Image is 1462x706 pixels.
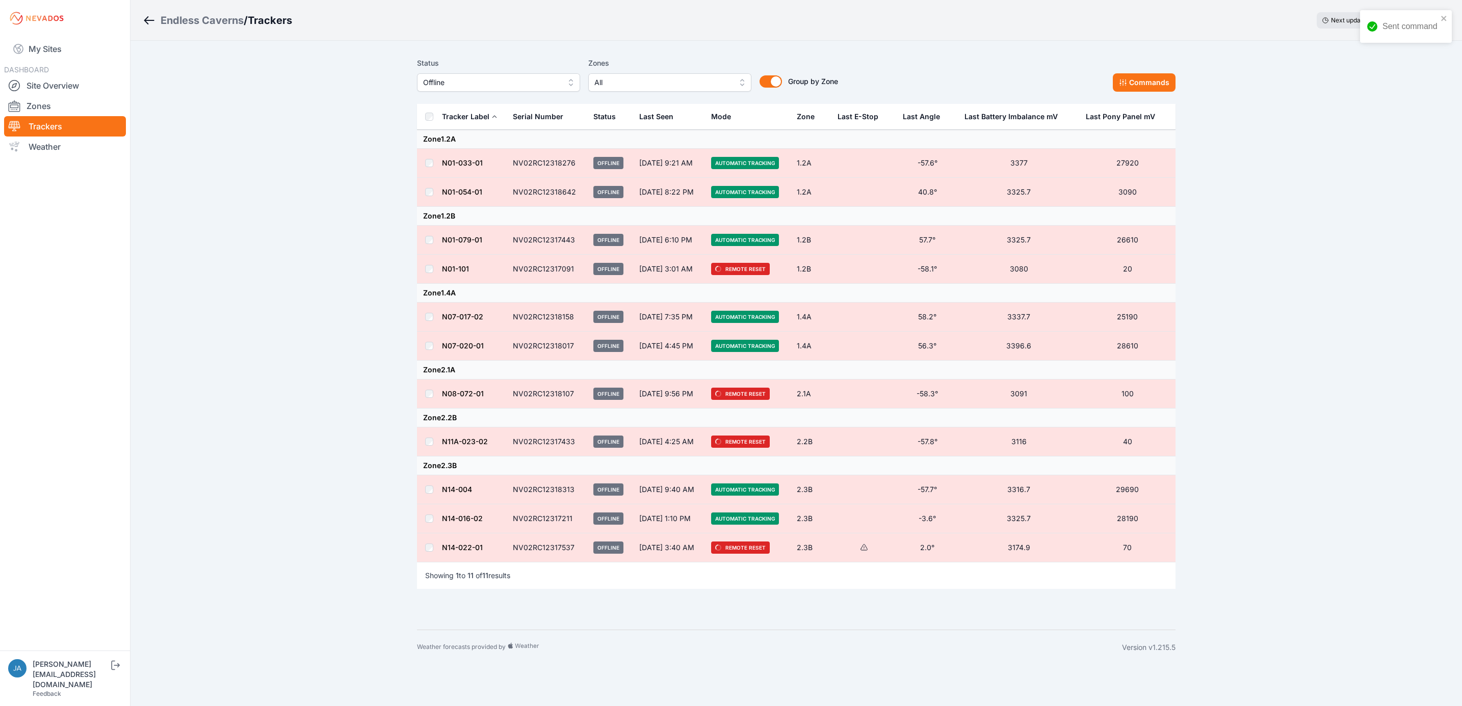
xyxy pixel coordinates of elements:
[1080,226,1176,255] td: 26610
[442,104,498,129] button: Tracker Label
[4,65,49,74] span: DASHBOARD
[513,112,563,122] div: Serial Number
[442,235,482,244] a: N01-079-01
[958,427,1080,456] td: 3116
[423,76,560,89] span: Offline
[958,379,1080,409] td: 3091
[593,388,623,400] span: Offline
[1086,112,1155,122] div: Last Pony Panel mV
[711,541,770,554] span: Remote Reset
[507,427,587,456] td: NV02RC12317433
[711,512,779,525] span: Automatic Tracking
[513,104,571,129] button: Serial Number
[507,255,587,284] td: NV02RC12317091
[711,234,779,246] span: Automatic Tracking
[1080,504,1176,533] td: 28190
[442,389,484,398] a: N08-072-01
[633,533,705,562] td: [DATE] 3:40 AM
[711,263,770,275] span: Remote Reset
[958,303,1080,332] td: 3337.7
[425,571,510,581] p: Showing to of results
[417,409,1176,427] td: Zone 2.2B
[442,112,489,122] div: Tracker Label
[594,76,731,89] span: All
[897,379,958,409] td: -58.3°
[593,186,623,198] span: Offline
[593,104,624,129] button: Status
[903,112,940,122] div: Last Angle
[711,388,770,400] span: Remote Reset
[248,13,292,28] h3: Trackers
[1441,14,1448,22] button: close
[964,104,1066,129] button: Last Battery Imbalance mV
[507,533,587,562] td: NV02RC12317537
[593,541,623,554] span: Offline
[791,379,831,409] td: 2.1A
[593,157,623,169] span: Offline
[442,187,482,196] a: N01-054-01
[507,475,587,504] td: NV02RC12318313
[1080,303,1176,332] td: 25190
[711,186,779,198] span: Automatic Tracking
[633,379,705,409] td: [DATE] 9:56 PM
[958,255,1080,284] td: 3080
[8,10,65,26] img: Nevados
[4,137,126,157] a: Weather
[633,149,705,178] td: [DATE] 9:21 AM
[1080,427,1176,456] td: 40
[633,178,705,207] td: [DATE] 8:22 PM
[593,340,623,352] span: Offline
[897,303,958,332] td: 58.2°
[791,303,831,332] td: 1.4A
[964,112,1058,122] div: Last Battery Imbalance mV
[1080,332,1176,361] td: 28610
[593,436,623,448] span: Offline
[417,57,580,69] label: Status
[791,226,831,255] td: 1.2B
[633,303,705,332] td: [DATE] 7:35 PM
[838,112,878,122] div: Last E-Stop
[417,73,580,92] button: Offline
[791,475,831,504] td: 2.3B
[958,149,1080,178] td: 3377
[593,311,623,323] span: Offline
[1080,149,1176,178] td: 27920
[1080,533,1176,562] td: 70
[711,340,779,352] span: Automatic Tracking
[958,332,1080,361] td: 3396.6
[897,427,958,456] td: -57.8°
[467,571,474,580] span: 11
[897,178,958,207] td: 40.8°
[442,341,484,350] a: N07-020-01
[1080,475,1176,504] td: 29690
[507,504,587,533] td: NV02RC12317211
[1331,16,1373,24] span: Next update in
[417,284,1176,303] td: Zone 1.4A
[791,504,831,533] td: 2.3B
[897,533,958,562] td: 2.0°
[958,178,1080,207] td: 3325.7
[797,104,823,129] button: Zone
[593,112,616,122] div: Status
[456,571,459,580] span: 1
[161,13,244,28] a: Endless Caverns
[633,332,705,361] td: [DATE] 4:45 PM
[4,75,126,96] a: Site Overview
[897,226,958,255] td: 57.7°
[897,504,958,533] td: -3.6°
[791,427,831,456] td: 2.2B
[417,456,1176,475] td: Zone 2.3B
[897,475,958,504] td: -57.7°
[442,158,483,167] a: N01-033-01
[4,37,126,61] a: My Sites
[633,427,705,456] td: [DATE] 4:25 AM
[143,7,292,34] nav: Breadcrumb
[711,112,731,122] div: Mode
[897,149,958,178] td: -57.6°
[1113,73,1176,92] button: Commands
[711,436,770,448] span: Remote Reset
[244,13,248,28] span: /
[442,485,472,494] a: N14-004
[711,311,779,323] span: Automatic Tracking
